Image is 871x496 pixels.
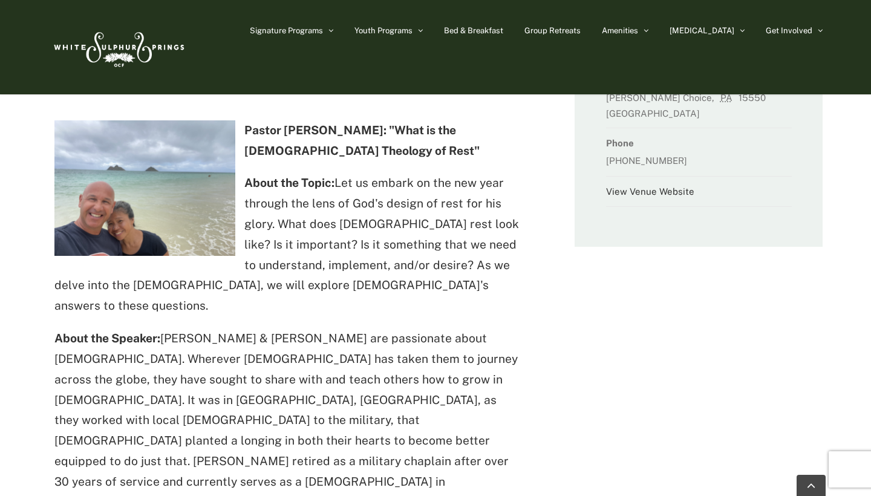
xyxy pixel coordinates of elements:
[606,134,792,152] dt: Phone
[244,123,480,157] strong: Pastor [PERSON_NAME]: "What is the [DEMOGRAPHIC_DATA] Theology of Rest"
[354,27,413,34] span: Youth Programs
[766,27,812,34] span: Get Involved
[602,27,638,34] span: Amenities
[244,176,334,189] strong: About the Topic:
[524,27,581,34] span: Group Retreats
[54,173,520,316] p: Let us embark on the new year through the lens of God's design of rest for his glory. What does [...
[739,93,769,103] span: 15550
[54,331,160,345] strong: About the Speaker:
[712,93,718,103] span: ,
[48,19,188,76] img: White Sulphur Springs Logo
[606,186,694,197] a: View Venue Website
[720,93,736,103] abbr: Pennsylvania
[670,27,734,34] span: [MEDICAL_DATA]
[606,108,703,119] span: [GEOGRAPHIC_DATA]
[606,93,712,103] span: [PERSON_NAME] Choice
[606,152,792,176] dd: [PHONE_NUMBER]
[250,27,323,34] span: Signature Programs
[444,27,503,34] span: Bed & Breakfast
